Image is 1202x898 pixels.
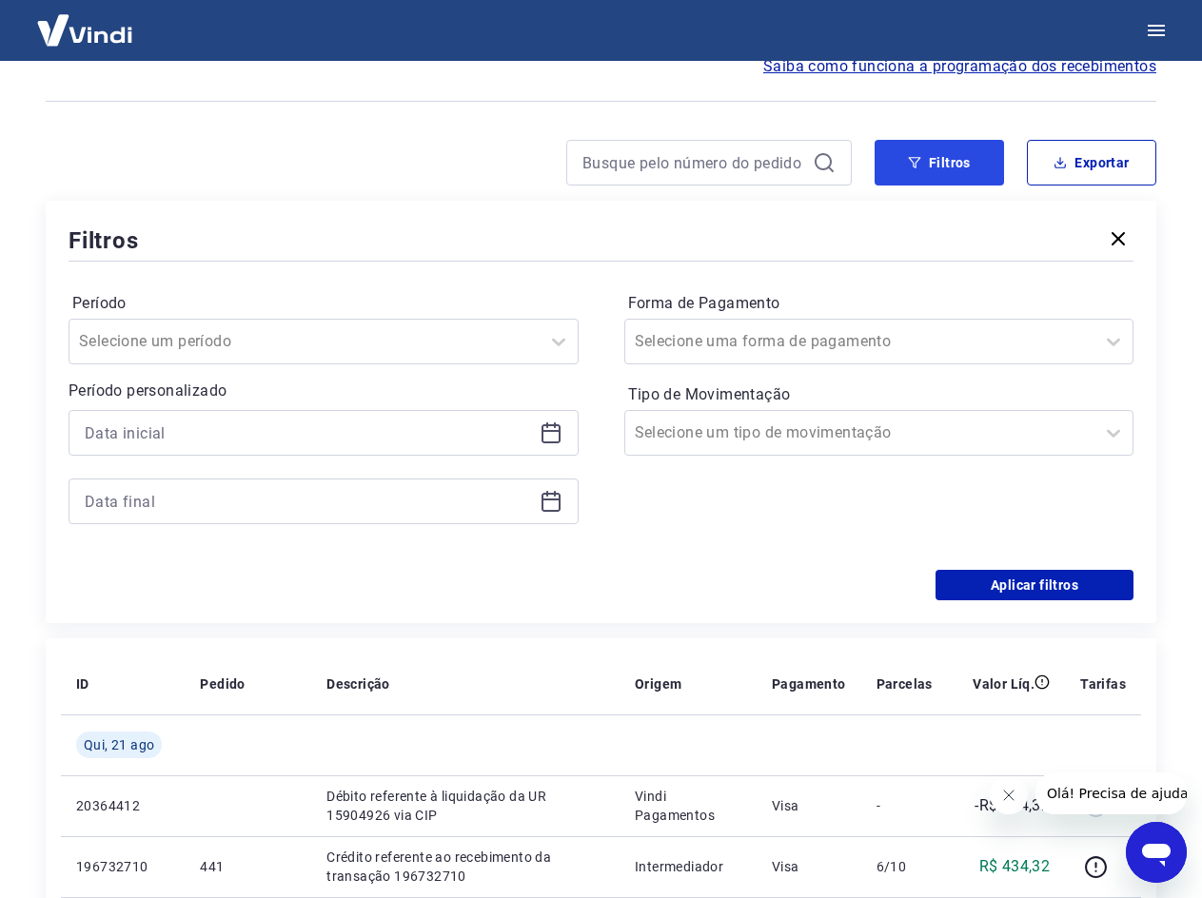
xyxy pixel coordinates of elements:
[69,225,139,256] h5: Filtros
[326,674,390,693] p: Descrição
[877,796,933,815] p: -
[973,674,1035,693] p: Valor Líq.
[326,848,604,886] p: Crédito referente ao recebimento da transação 196732710
[635,857,741,876] p: Intermediador
[84,735,154,754] span: Qui, 21 ago
[1080,674,1126,693] p: Tarifas
[763,55,1156,78] a: Saiba como funciona a programação dos recebimentos
[877,857,933,876] p: 6/10
[72,292,575,315] label: Período
[85,487,532,516] input: Data final
[936,570,1133,600] button: Aplicar filtros
[11,13,160,29] span: Olá! Precisa de ajuda?
[628,292,1131,315] label: Forma de Pagamento
[635,674,681,693] p: Origem
[200,674,245,693] p: Pedido
[877,674,933,693] p: Parcelas
[200,857,296,876] p: 441
[85,419,532,447] input: Data inicial
[76,796,169,815] p: 20364412
[628,383,1131,406] label: Tipo de Movimentação
[875,140,1004,185] button: Filtros
[635,787,741,825] p: Vindi Pagamentos
[990,776,1028,814] iframe: Fechar mensagem
[772,796,846,815] p: Visa
[979,855,1051,878] p: R$ 434,32
[69,380,579,402] p: Período personalizado
[582,148,805,177] input: Busque pelo número do pedido
[76,857,169,876] p: 196732710
[326,787,604,825] p: Débito referente à liquidação da UR 15904926 via CIP
[975,794,1050,817] p: -R$ 434,32
[1035,772,1187,814] iframe: Mensagem da empresa
[1027,140,1156,185] button: Exportar
[1126,822,1187,883] iframe: Botão para abrir a janela de mensagens
[772,674,846,693] p: Pagamento
[23,1,147,59] img: Vindi
[76,674,89,693] p: ID
[772,857,846,876] p: Visa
